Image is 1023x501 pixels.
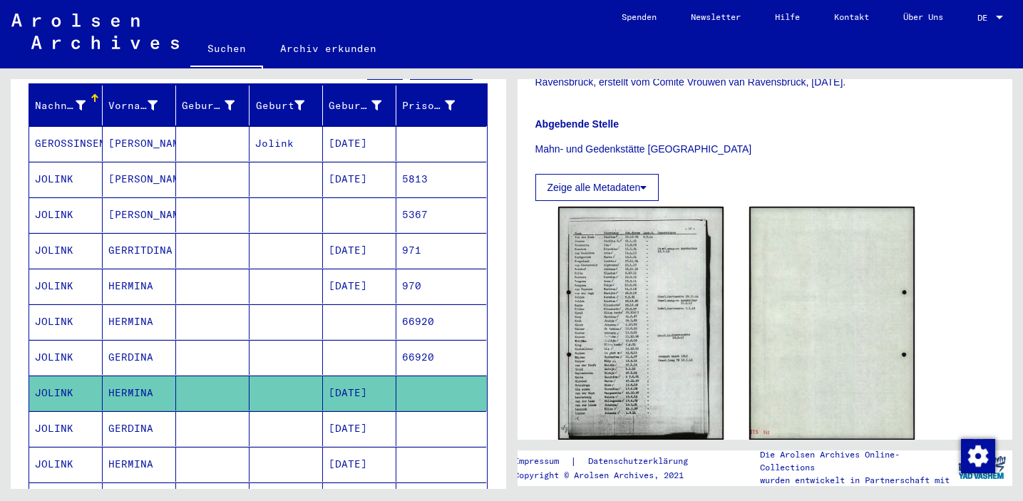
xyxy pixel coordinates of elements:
mat-cell: 971 [396,233,486,268]
b: Abgebende Stelle [535,118,619,130]
mat-cell: [PERSON_NAME] [103,162,176,197]
mat-cell: 5367 [396,197,486,232]
mat-cell: 5813 [396,162,486,197]
div: Geburt‏ [255,94,322,117]
div: Nachname [35,98,86,113]
img: Arolsen_neg.svg [11,14,179,49]
span: DE [977,13,993,23]
mat-cell: JOLINK [29,162,103,197]
p: Mahn- und Gedenkstätte [GEOGRAPHIC_DATA] [535,142,995,157]
mat-cell: [DATE] [323,447,396,482]
mat-cell: [DATE] [323,233,396,268]
mat-header-cell: Prisoner # [396,86,486,125]
button: Zeige alle Metadaten [535,174,659,201]
div: | [514,454,705,469]
a: Datenschutzerklärung [577,454,705,469]
mat-header-cell: Nachname [29,86,103,125]
div: Prisoner # [402,94,473,117]
mat-cell: HERMINA [103,269,176,304]
mat-cell: JOLINK [29,411,103,446]
p: Die Arolsen Archives Online-Collections [760,448,950,474]
mat-cell: JOLINK [29,304,103,339]
mat-header-cell: Geburtsdatum [323,86,396,125]
mat-cell: [PERSON_NAME] [103,197,176,232]
div: Prisoner # [402,98,455,113]
mat-cell: [DATE] [323,162,396,197]
a: Impressum [514,454,570,469]
mat-header-cell: Geburtsname [176,86,250,125]
div: Geburtsdatum [329,98,381,113]
div: Geburt‏ [255,98,304,113]
mat-cell: 66920 [396,340,486,375]
div: Geburtsname [182,98,235,113]
mat-cell: GERRITDINA [103,233,176,268]
div: Geburtsname [182,94,252,117]
p: wurden entwickelt in Partnerschaft mit [760,474,950,487]
img: yv_logo.png [955,450,1009,485]
mat-cell: 970 [396,269,486,304]
mat-cell: JOLINK [29,269,103,304]
mat-cell: JOLINK [29,376,103,410]
mat-cell: [DATE] [323,126,396,161]
mat-cell: JOLINK [29,197,103,232]
mat-cell: GERDINA [103,340,176,375]
a: Suchen [190,31,263,68]
mat-cell: [DATE] [323,376,396,410]
mat-cell: Jolink [250,126,323,161]
mat-header-cell: Geburt‏ [250,86,323,125]
div: Nachname [35,94,103,117]
mat-cell: JOLINK [29,233,103,268]
p: Copyright © Arolsen Archives, 2021 [514,469,705,482]
mat-cell: JOLINK [29,447,103,482]
mat-cell: 66920 [396,304,486,339]
mat-cell: GERDINA [103,411,176,446]
mat-cell: HERMINA [103,447,176,482]
a: Archiv erkunden [263,31,394,66]
mat-cell: [DATE] [323,269,396,304]
div: Geburtsdatum [329,94,399,117]
mat-cell: [PERSON_NAME] [103,126,176,161]
mat-header-cell: Vorname [103,86,176,125]
mat-cell: GEROSSINSENKO [29,126,103,161]
mat-cell: HERMINA [103,304,176,339]
mat-cell: HERMINA [103,376,176,410]
mat-cell: JOLINK [29,340,103,375]
img: 002.jpg [749,207,915,439]
mat-cell: [DATE] [323,411,396,446]
img: Zustimmung ändern [961,439,995,473]
img: 001.jpg [558,207,724,439]
div: Vorname [108,94,175,117]
div: Vorname [108,98,158,113]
